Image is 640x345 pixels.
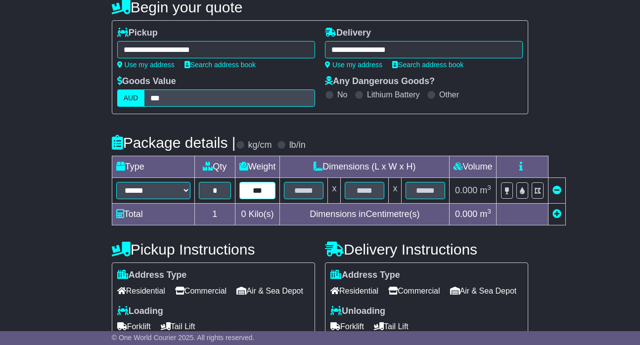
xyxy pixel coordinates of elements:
[487,208,491,215] sup: 3
[330,283,378,299] span: Residential
[337,90,347,99] label: No
[450,283,517,299] span: Air & Sea Depot
[112,334,255,342] span: © One World Courier 2025. All rights reserved.
[112,241,315,258] h4: Pickup Instructions
[289,140,306,151] label: lb/in
[325,28,371,39] label: Delivery
[325,76,435,87] label: Any Dangerous Goods?
[367,90,420,99] label: Lithium Battery
[480,209,491,219] span: m
[552,185,561,195] a: Remove this item
[455,185,477,195] span: 0.000
[388,283,440,299] span: Commercial
[117,306,163,317] label: Loading
[374,319,409,334] span: Tail Lift
[450,156,497,178] td: Volume
[389,178,402,204] td: x
[480,185,491,195] span: m
[112,156,194,178] td: Type
[552,209,561,219] a: Add new item
[325,61,382,69] a: Use my address
[330,319,364,334] span: Forklift
[184,61,256,69] a: Search address book
[117,61,175,69] a: Use my address
[439,90,459,99] label: Other
[117,28,158,39] label: Pickup
[117,89,145,107] label: AUD
[117,270,187,281] label: Address Type
[487,184,491,191] sup: 3
[117,283,165,299] span: Residential
[194,156,235,178] td: Qty
[112,204,194,225] td: Total
[330,270,400,281] label: Address Type
[330,306,385,317] label: Unloading
[236,283,303,299] span: Air & Sea Depot
[112,134,236,151] h4: Package details |
[325,241,528,258] h4: Delivery Instructions
[392,61,463,69] a: Search address book
[328,178,341,204] td: x
[235,204,280,225] td: Kilo(s)
[235,156,280,178] td: Weight
[161,319,195,334] span: Tail Lift
[241,209,246,219] span: 0
[248,140,272,151] label: kg/cm
[455,209,477,219] span: 0.000
[117,76,176,87] label: Goods Value
[117,319,151,334] span: Forklift
[280,204,450,225] td: Dimensions in Centimetre(s)
[175,283,227,299] span: Commercial
[194,204,235,225] td: 1
[280,156,450,178] td: Dimensions (L x W x H)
